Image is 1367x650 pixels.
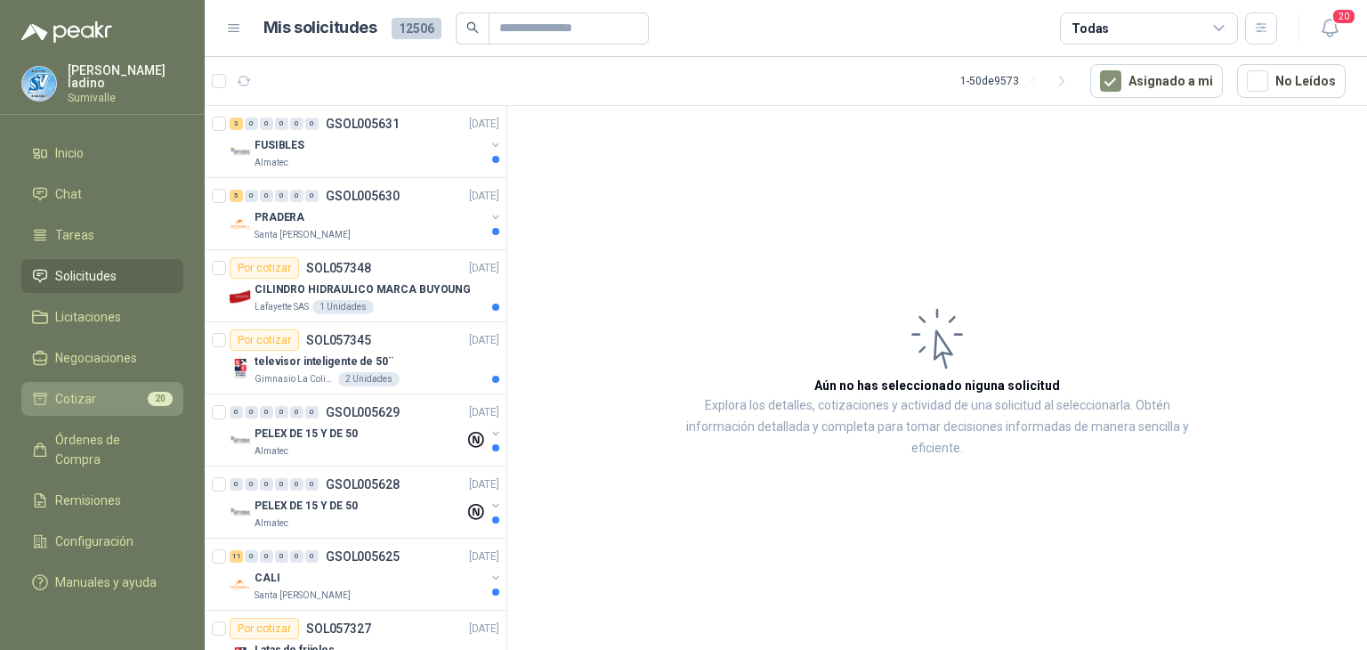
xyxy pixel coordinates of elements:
[326,478,400,491] p: GSOL005628
[68,64,183,89] p: [PERSON_NAME] ladino
[55,389,96,409] span: Cotizar
[1237,64,1346,98] button: No Leídos
[260,190,273,202] div: 0
[685,395,1189,459] p: Explora los detalles, cotizaciones y actividad de una solicitud al seleccionarla. Obtén informaci...
[1090,64,1223,98] button: Asignado a mi
[466,21,479,34] span: search
[260,118,273,130] div: 0
[255,228,351,242] p: Santa [PERSON_NAME]
[255,444,288,459] p: Almatec
[245,406,258,418] div: 0
[1072,19,1109,38] div: Todas
[230,358,251,379] img: Company Logo
[255,426,358,443] p: PELEX DE 15 Y DE 50
[469,332,499,349] p: [DATE]
[21,483,183,517] a: Remisiones
[21,423,183,476] a: Órdenes de Compra
[290,406,303,418] div: 0
[306,262,371,274] p: SOL057348
[1331,8,1356,25] span: 20
[260,406,273,418] div: 0
[306,334,371,346] p: SOL057345
[55,430,166,469] span: Órdenes de Compra
[469,404,499,421] p: [DATE]
[326,406,400,418] p: GSOL005629
[205,250,506,322] a: Por cotizarSOL057348[DATE] Company LogoCILINDRO HIDRAULICO MARCA BUYOUNGLafayette SAS1 Unidades
[469,116,499,133] p: [DATE]
[960,67,1076,95] div: 1 - 50 de 9573
[305,550,319,563] div: 0
[68,93,183,103] p: Sumivalle
[305,118,319,130] div: 0
[326,550,400,563] p: GSOL005625
[230,430,251,451] img: Company Logo
[21,21,112,43] img: Logo peakr
[230,402,503,459] a: 0 0 0 0 0 0 GSOL005629[DATE] Company LogoPELEX DE 15 Y DE 50Almatec
[230,502,251,524] img: Company Logo
[245,550,258,563] div: 0
[21,300,183,334] a: Licitaciones
[230,257,299,279] div: Por cotizar
[230,214,251,235] img: Company Logo
[814,376,1060,395] h3: Aún no has seleccionado niguna solicitud
[392,18,441,39] span: 12506
[245,190,258,202] div: 0
[21,524,183,558] a: Configuración
[255,137,304,154] p: FUSIBLES
[55,225,94,245] span: Tareas
[21,382,183,416] a: Cotizar20
[55,266,117,286] span: Solicitudes
[469,548,499,565] p: [DATE]
[55,491,121,510] span: Remisiones
[230,478,243,491] div: 0
[21,341,183,375] a: Negociaciones
[21,218,183,252] a: Tareas
[230,113,503,170] a: 3 0 0 0 0 0 GSOL005631[DATE] Company LogoFUSIBLESAlmatec
[275,118,288,130] div: 0
[230,118,243,130] div: 3
[21,565,183,599] a: Manuales y ayuda
[55,143,84,163] span: Inicio
[255,209,304,226] p: PRADERA
[55,573,157,592] span: Manuales y ayuda
[255,589,351,603] p: Santa [PERSON_NAME]
[290,118,303,130] div: 0
[230,618,299,639] div: Por cotizar
[230,329,299,351] div: Por cotizar
[326,190,400,202] p: GSOL005630
[55,307,121,327] span: Licitaciones
[148,392,173,406] span: 20
[275,406,288,418] div: 0
[230,190,243,202] div: 5
[263,15,377,41] h1: Mis solicitudes
[305,190,319,202] div: 0
[275,478,288,491] div: 0
[255,156,288,170] p: Almatec
[469,188,499,205] p: [DATE]
[255,300,309,314] p: Lafayette SAS
[275,190,288,202] div: 0
[469,476,499,493] p: [DATE]
[230,406,243,418] div: 0
[255,516,288,531] p: Almatec
[230,546,503,603] a: 11 0 0 0 0 0 GSOL005625[DATE] Company LogoCALISanta [PERSON_NAME]
[255,372,335,386] p: Gimnasio La Colina
[245,118,258,130] div: 0
[255,281,471,298] p: CILINDRO HIDRAULICO MARCA BUYOUNG
[275,550,288,563] div: 0
[230,550,243,563] div: 11
[260,550,273,563] div: 0
[326,118,400,130] p: GSOL005631
[22,67,56,101] img: Company Logo
[290,478,303,491] div: 0
[255,353,393,370] p: televisor inteligente de 50¨
[21,136,183,170] a: Inicio
[306,622,371,635] p: SOL057327
[255,570,280,587] p: CALI
[290,550,303,563] div: 0
[469,260,499,277] p: [DATE]
[290,190,303,202] div: 0
[55,348,137,368] span: Negociaciones
[205,322,506,394] a: Por cotizarSOL057345[DATE] Company Logotelevisor inteligente de 50¨Gimnasio La Colina2 Unidades
[230,474,503,531] a: 0 0 0 0 0 0 GSOL005628[DATE] Company LogoPELEX DE 15 Y DE 50Almatec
